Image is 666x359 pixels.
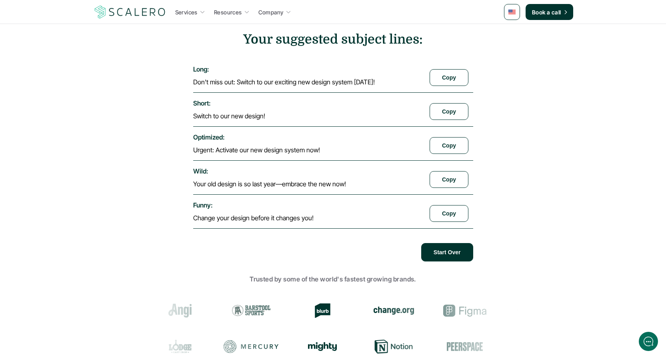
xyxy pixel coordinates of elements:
img: Groome [517,306,555,315]
label: wild : [193,167,208,175]
p: Don't miss out: Switch to our exciting new design system [DATE]! [193,78,375,86]
div: Resy [508,339,564,354]
p: Change your design before it changes you! [193,214,314,222]
div: Figma [437,303,492,318]
div: Lodge Cast Iron [152,339,208,354]
button: New conversation [12,106,148,122]
span: New conversation [52,111,96,117]
a: Scalero company logo [93,5,167,19]
div: Notion [366,339,421,354]
div: Angi [152,303,208,318]
p: Company [258,8,284,16]
p: Book a call [532,8,561,16]
p: Resources [214,8,242,16]
iframe: gist-messenger-bubble-iframe [639,332,658,351]
label: funny : [193,201,213,209]
button: Copy [430,103,468,120]
button: Copy [430,205,468,222]
div: Barstool [224,303,279,318]
button: Copy [430,69,468,86]
label: short : [193,99,211,107]
h1: Hi! Welcome to [GEOGRAPHIC_DATA]. [12,39,148,52]
button: Copy [430,137,468,154]
div: Mercury [224,339,279,354]
p: Services [175,8,198,16]
div: change.org [366,303,421,318]
div: Peerspace [437,339,492,354]
p: Your old design is so last year—embrace the new now! [193,180,346,188]
label: optimized : [193,133,225,141]
img: Scalero company logo [93,4,167,20]
label: long : [193,65,209,73]
p: Switch to our new design! [193,112,265,120]
h2: Your suggested subject lines: [193,32,473,47]
span: We run on Gist [67,279,101,285]
a: Book a call [526,4,573,20]
p: Trusted by some of the world's fastest growing brands. [93,274,573,285]
h2: Let us know if we can help with lifecycle marketing. [12,53,148,92]
div: Mighty Networks [295,342,350,351]
div: Blurb [295,303,350,318]
p: Urgent: Activate our new design system now! [193,146,320,154]
button: Start Over [421,243,473,261]
button: Copy [430,171,468,188]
